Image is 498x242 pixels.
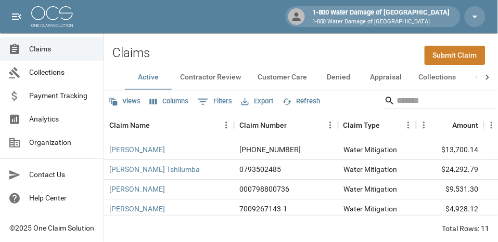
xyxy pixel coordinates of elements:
[416,111,484,140] div: Amount
[109,184,165,194] a: [PERSON_NAME]
[411,65,465,90] button: Collections
[401,117,416,133] button: Menu
[109,204,165,214] a: [PERSON_NAME]
[104,111,234,140] div: Claim Name
[416,117,432,133] button: Menu
[195,93,235,110] button: Show filters
[362,65,411,90] button: Appraisal
[315,65,362,90] button: Denied
[280,93,323,110] button: Refresh
[239,204,287,214] div: 7009267143-1
[425,46,486,65] a: Submit Claim
[29,137,95,148] span: Organization
[234,111,338,140] div: Claim Number
[416,160,484,180] div: $24,292.79
[239,93,276,110] button: Export
[125,65,172,90] button: Active
[29,90,95,101] span: Payment Tracking
[308,7,454,26] div: 1-800 Water Damage of [GEOGRAPHIC_DATA]
[6,6,27,27] button: open drawer
[343,164,397,174] div: Water Mitigation
[125,65,477,90] div: dynamic tabs
[380,118,395,132] button: Sort
[385,92,496,111] div: Search
[416,140,484,160] div: $13,700.14
[109,164,200,174] a: [PERSON_NAME] Tshilumba
[239,184,289,194] div: 000798800736
[239,164,281,174] div: 0793502485
[453,111,479,140] div: Amount
[172,65,249,90] button: Contractor Review
[29,169,95,180] span: Contact Us
[29,114,95,125] span: Analytics
[343,111,380,140] div: Claim Type
[29,44,95,55] span: Claims
[287,118,301,132] button: Sort
[343,144,397,155] div: Water Mitigation
[338,111,416,140] div: Claim Type
[312,18,450,26] p: 1-800 Water Damage of [GEOGRAPHIC_DATA]
[239,111,287,140] div: Claim Number
[249,65,315,90] button: Customer Care
[109,111,150,140] div: Claim Name
[147,93,191,110] button: Select columns
[416,199,484,219] div: $4,928.12
[29,67,95,78] span: Collections
[31,6,73,27] img: ocs-logo-white-transparent.png
[150,118,164,132] button: Sort
[29,193,95,204] span: Help Center
[442,223,490,234] div: Total Rows: 11
[438,118,453,132] button: Sort
[343,204,397,214] div: Water Mitigation
[239,144,301,155] div: 300-0018410-2025
[9,223,94,233] div: © 2025 One Claim Solution
[343,184,397,194] div: Water Mitigation
[219,117,234,133] button: Menu
[109,144,165,155] a: [PERSON_NAME]
[416,180,484,199] div: $9,531.30
[323,117,338,133] button: Menu
[112,46,150,61] h2: Claims
[106,93,143,110] button: Views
